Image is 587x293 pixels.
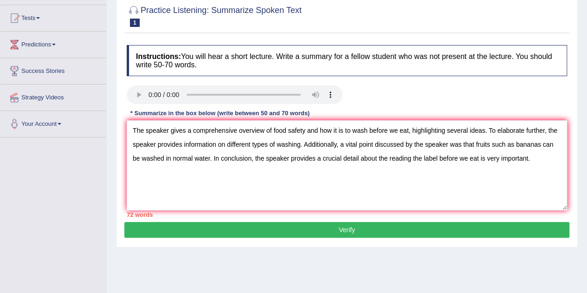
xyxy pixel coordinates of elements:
a: Tests [0,5,106,28]
button: Verify [124,222,569,238]
a: Strategy Videos [0,85,106,108]
a: Success Stories [0,58,106,81]
div: * Summarize in the box below (write between 50 and 70 words) [127,109,313,117]
div: 72 words [127,210,567,219]
h2: Practice Listening: Summarize Spoken Text [127,4,302,27]
span: 1 [130,19,140,27]
a: Predictions [0,32,106,55]
b: Instructions: [136,52,181,60]
a: Your Account [0,111,106,134]
h4: You will hear a short lecture. Write a summary for a fellow student who was not present at the le... [127,45,567,76]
